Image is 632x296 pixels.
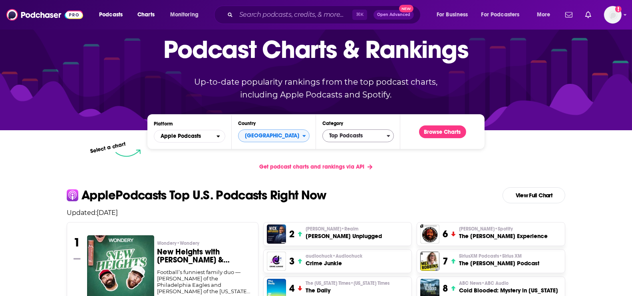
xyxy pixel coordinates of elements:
span: Apple Podcasts [161,133,201,139]
img: Crime Junkie [267,252,286,271]
p: Joe Rogan • Spotify [459,226,548,232]
button: open menu [154,130,225,143]
span: • Audiochuck [332,253,362,259]
span: • Spotify [495,226,513,232]
h3: New Heights with [PERSON_NAME] & [PERSON_NAME] [157,248,252,264]
span: [PERSON_NAME] [459,226,513,232]
span: [GEOGRAPHIC_DATA] [238,129,302,143]
span: [PERSON_NAME] [306,226,358,232]
a: Show notifications dropdown [562,8,576,22]
p: Apple Podcasts Top U.S. Podcasts Right Now [81,189,326,202]
h2: Platforms [154,130,225,143]
div: Football’s funniest family duo — [PERSON_NAME] of the Philadelphia Eagles and [PERSON_NAME] of th... [157,269,252,294]
button: Categories [322,129,394,142]
p: Updated: [DATE] [60,209,572,217]
img: select arrow [115,149,141,157]
p: Podcast Charts & Rankings [164,23,469,75]
button: open menu [93,8,133,21]
p: Mick Hunt • Realm [306,226,382,232]
span: • Sirius XM [499,253,522,259]
h3: The Daily [306,286,390,294]
a: [PERSON_NAME]•SpotifyThe [PERSON_NAME] Experience [459,226,548,240]
p: Wondery • Wondery [157,240,252,246]
img: User Profile [604,6,622,24]
h3: Cold Blooded: Mystery in [US_STATE] [459,286,558,294]
h3: 4 [289,282,294,294]
h3: 1 [74,235,80,250]
a: SiriusXM Podcasts•Sirius XMThe [PERSON_NAME] Podcast [459,253,539,267]
a: [PERSON_NAME]•Realm[PERSON_NAME] Unplugged [306,226,382,240]
span: • Realm [341,226,358,232]
span: • [US_STATE] Times [350,280,390,286]
p: Select a chart [89,141,126,155]
div: Search podcasts, credits, & more... [222,6,428,24]
button: Show profile menu [604,6,622,24]
a: Get podcast charts and rankings via API [253,157,379,177]
img: The Joe Rogan Experience [420,224,439,244]
span: SiriusXM Podcasts [459,253,522,259]
a: audiochuck•AudiochuckCrime Junkie [306,253,362,267]
p: ABC News • ABC Audio [459,280,558,286]
a: View Full Chart [503,187,565,203]
h3: [PERSON_NAME] Unplugged [306,232,382,240]
span: • ABC Audio [481,280,509,286]
h3: 8 [443,282,448,294]
h3: 7 [443,255,448,267]
span: Monitoring [170,9,199,20]
button: Countries [238,129,310,142]
span: Logged in as lemya [604,6,622,24]
button: Open AdvancedNew [374,10,414,20]
span: New [399,5,413,12]
a: The [US_STATE] Times•[US_STATE] TimesThe Daily [306,280,390,294]
span: The [US_STATE] Times [306,280,390,286]
span: • Wondery [177,240,200,246]
span: For Business [437,9,468,20]
button: open menu [165,8,209,21]
h3: The [PERSON_NAME] Experience [459,232,548,240]
p: audiochuck • Audiochuck [306,253,362,259]
h3: 6 [443,228,448,240]
a: Wondery•WonderyNew Heights with [PERSON_NAME] & [PERSON_NAME] [157,240,252,269]
button: open menu [476,8,531,21]
span: Get podcast charts and rankings via API [259,163,364,170]
button: open menu [431,8,478,21]
p: SiriusXM Podcasts • Sirius XM [459,253,539,259]
span: Open Advanced [377,13,410,17]
span: Charts [137,9,155,20]
span: More [537,9,551,20]
a: ABC News•ABC AudioCold Blooded: Mystery in [US_STATE] [459,280,558,294]
span: Podcasts [99,9,123,20]
img: apple Icon [67,189,78,201]
p: The New York Times • New York Times [306,280,390,286]
h3: The [PERSON_NAME] Podcast [459,259,539,267]
svg: Add a profile image [615,6,622,12]
button: Browse Charts [419,125,466,138]
img: The Mel Robbins Podcast [420,252,439,271]
img: Mick Unplugged [267,224,286,244]
input: Search podcasts, credits, & more... [236,8,352,21]
img: Podchaser - Follow, Share and Rate Podcasts [6,7,83,22]
span: Wondery [157,240,200,246]
span: ABC News [459,280,509,286]
span: For Podcasters [481,9,520,20]
span: audiochuck [306,253,362,259]
h3: 2 [289,228,294,240]
button: open menu [531,8,560,21]
p: Up-to-date popularity rankings from the top podcast charts, including Apple Podcasts and Spotify. [179,75,453,101]
span: ⌘ K [352,10,367,20]
a: Charts [132,8,159,21]
span: Top Podcasts [323,129,387,143]
h3: Crime Junkie [306,259,362,267]
a: Show notifications dropdown [582,8,594,22]
h3: 3 [289,255,294,267]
